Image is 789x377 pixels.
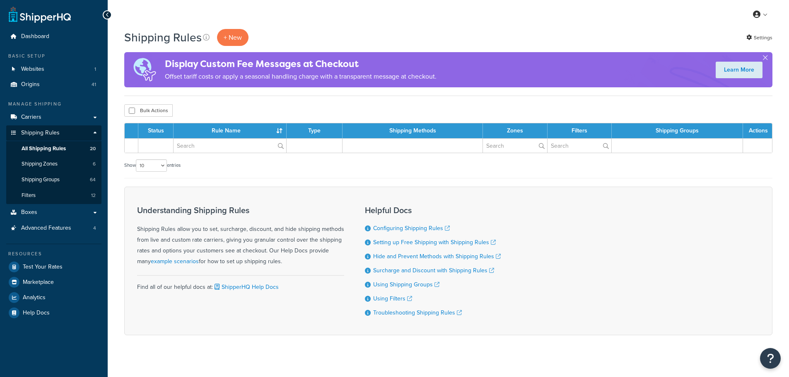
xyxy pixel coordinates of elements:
[373,266,494,275] a: Surcharge and Discount with Shipping Rules
[746,32,772,43] a: Settings
[93,225,96,232] span: 4
[373,238,496,247] a: Setting up Free Shipping with Shipping Rules
[6,77,101,92] li: Origins
[22,161,58,168] span: Shipping Zones
[21,225,71,232] span: Advanced Features
[90,145,96,152] span: 20
[124,159,181,172] label: Show entries
[22,145,66,152] span: All Shipping Rules
[93,161,96,168] span: 6
[21,114,41,121] span: Carriers
[6,125,101,204] li: Shipping Rules
[373,224,450,233] a: Configuring Shipping Rules
[6,275,101,290] a: Marketplace
[6,172,101,187] li: Shipping Groups
[124,52,165,87] img: duties-banner-06bc72dcb5fe05cb3f9472aba00be2ae8eb53ab6f0d8bb03d382ba314ac3c341.png
[6,101,101,108] div: Manage Shipping
[373,252,501,261] a: Hide and Prevent Methods with Shipping Rules
[22,176,60,183] span: Shipping Groups
[6,188,101,203] li: Filters
[365,206,501,215] h3: Helpful Docs
[6,205,101,220] a: Boxes
[6,53,101,60] div: Basic Setup
[23,310,50,317] span: Help Docs
[6,125,101,141] a: Shipping Rules
[6,172,101,187] a: Shipping Groups 64
[6,221,101,236] a: Advanced Features 4
[21,130,60,137] span: Shipping Rules
[21,209,37,216] span: Boxes
[23,264,63,271] span: Test Your Rates
[94,66,96,73] span: 1
[548,123,612,138] th: Filters
[6,290,101,305] a: Analytics
[151,257,199,266] a: example scenarios
[343,123,483,138] th: Shipping Methods
[287,123,343,138] th: Type
[21,66,44,73] span: Websites
[6,156,101,172] a: Shipping Zones 6
[373,308,462,317] a: Troubleshooting Shipping Rules
[6,188,101,203] a: Filters 12
[6,305,101,320] a: Help Docs
[23,279,54,286] span: Marketplace
[373,294,412,303] a: Using Filters
[174,123,287,138] th: Rule Name
[138,123,174,138] th: Status
[165,71,437,82] p: Offset tariff costs or apply a seasonal handling charge with a transparent message at checkout.
[716,62,762,78] a: Learn More
[21,81,40,88] span: Origins
[124,29,202,46] h1: Shipping Rules
[92,81,96,88] span: 41
[6,259,101,274] a: Test Your Rates
[483,123,548,138] th: Zones
[136,159,167,172] select: Showentries
[6,29,101,44] a: Dashboard
[6,141,101,156] a: All Shipping Rules 20
[6,62,101,77] li: Websites
[124,104,173,117] button: Bulk Actions
[6,62,101,77] a: Websites 1
[6,221,101,236] li: Advanced Features
[21,33,49,40] span: Dashboard
[137,206,344,267] div: Shipping Rules allow you to set, surcharge, discount, and hide shipping methods from live and cus...
[213,283,279,291] a: ShipperHQ Help Docs
[22,192,36,199] span: Filters
[548,139,611,153] input: Search
[6,77,101,92] a: Origins 41
[6,156,101,172] li: Shipping Zones
[6,250,101,257] div: Resources
[217,29,249,46] p: + New
[612,123,743,138] th: Shipping Groups
[91,192,96,199] span: 12
[165,57,437,71] h4: Display Custom Fee Messages at Checkout
[9,6,71,23] a: ShipperHQ Home
[90,176,96,183] span: 64
[743,123,772,138] th: Actions
[174,139,286,153] input: Search
[373,280,439,289] a: Using Shipping Groups
[760,348,781,369] button: Open Resource Center
[483,139,547,153] input: Search
[23,294,46,301] span: Analytics
[137,206,344,215] h3: Understanding Shipping Rules
[6,141,101,156] li: All Shipping Rules
[137,275,344,293] div: Find all of our helpful docs at:
[6,110,101,125] a: Carriers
